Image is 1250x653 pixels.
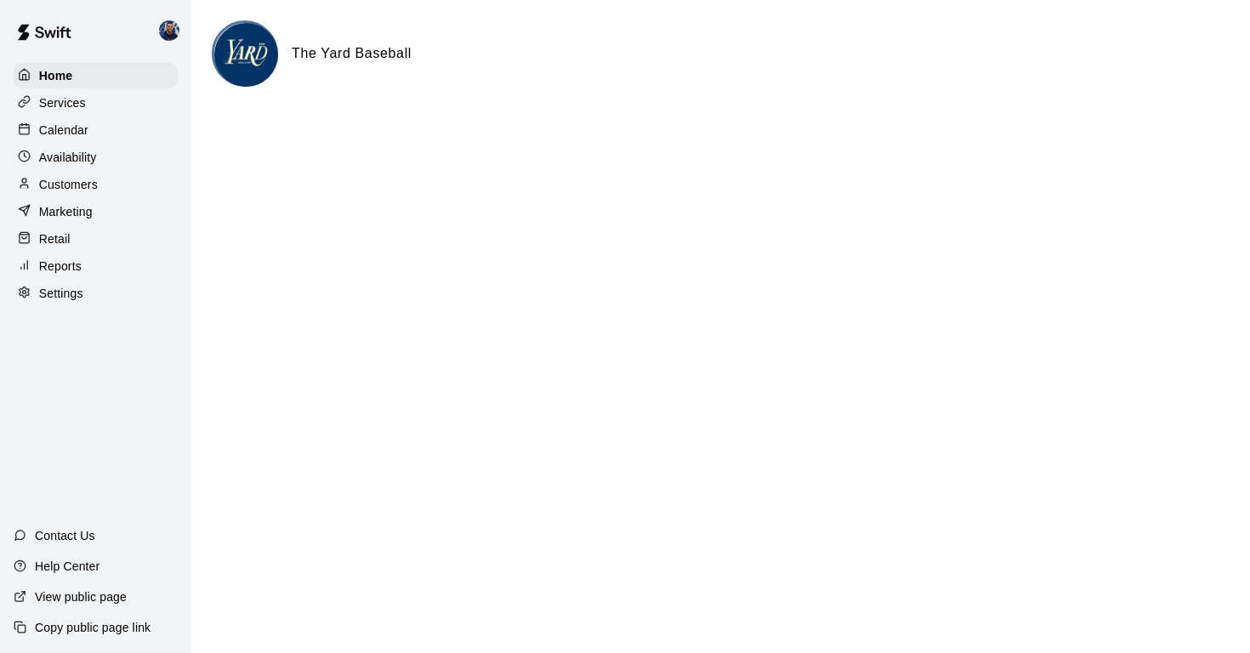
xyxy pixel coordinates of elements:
a: Retail [14,226,178,252]
a: Calendar [14,117,178,143]
a: Reports [14,253,178,279]
img: Alex Robinson [159,20,179,41]
p: Availability [39,149,97,166]
p: Marketing [39,203,93,220]
p: Calendar [39,122,88,139]
a: Services [14,90,178,116]
p: Retail [39,230,71,247]
p: Help Center [35,558,99,575]
p: Customers [39,176,98,193]
a: Home [14,63,178,88]
p: Copy public page link [35,619,151,636]
p: Contact Us [35,527,95,544]
p: View public page [35,588,127,605]
a: Marketing [14,199,178,224]
p: Settings [39,285,83,302]
a: Customers [14,172,178,197]
p: Reports [39,258,82,275]
a: Availability [14,145,178,170]
h6: The Yard Baseball [292,43,412,65]
p: Services [39,94,86,111]
p: Home [39,67,73,84]
img: The Yard Baseball logo [214,23,278,87]
div: Alex Robinson [156,14,191,48]
a: Settings [14,281,178,306]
